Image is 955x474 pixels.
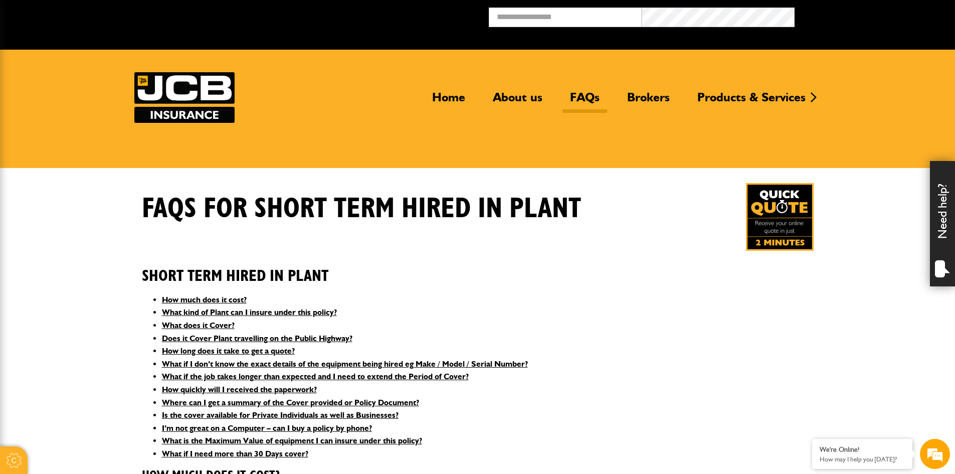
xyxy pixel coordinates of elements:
[162,346,295,356] a: How long does it take to get a quote?
[136,309,182,323] em: Start Chat
[162,359,528,369] a: What if I don’t know the exact details of the equipment being hired eg Make / Model / Serial Number?
[162,398,419,407] a: Where can I get a summary of the Cover provided or Policy Document?
[162,385,317,394] a: How quickly will I received the paperwork?
[746,183,814,251] img: Quick Quote
[13,122,183,144] input: Enter your email address
[795,8,947,23] button: Broker Login
[485,90,550,113] a: About us
[164,5,188,29] div: Minimize live chat window
[17,56,42,70] img: d_20077148190_company_1631870298795_20077148190
[13,182,183,300] textarea: Type your message and hit 'Enter'
[162,436,422,445] a: What is the Maximum Value of equipment I can insure under this policy?
[162,449,308,458] a: What if I need more than 30 Days cover?
[820,455,905,463] p: How may I help you today?
[13,93,183,115] input: Enter your last name
[162,295,247,304] a: How much does it cost?
[162,410,399,420] a: Is the cover available for Private Individuals as well as Businesses?
[930,161,955,286] div: Need help?
[162,334,352,343] a: Does it Cover Plant travelling on the Public Highway?
[162,423,372,433] a: I’m not great on a Computer – can I buy a policy by phone?
[134,72,235,123] a: JCB Insurance Services
[820,445,905,454] div: We're Online!
[620,90,677,113] a: Brokers
[162,307,337,317] a: What kind of Plant can I insure under this policy?
[52,56,168,69] div: Chat with us now
[162,372,469,381] a: What if the job takes longer than expected and I need to extend the Period of Cover?
[142,251,814,285] h2: Short Term Hired In Plant
[142,192,581,226] h1: FAQS for Short Term Hired In Plant
[134,72,235,123] img: JCB Insurance Services logo
[13,152,183,174] input: Enter your phone number
[690,90,813,113] a: Products & Services
[562,90,607,113] a: FAQs
[425,90,473,113] a: Home
[162,321,235,330] a: What does it Cover?
[746,183,814,251] a: Get your insurance quote in just 2-minutes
